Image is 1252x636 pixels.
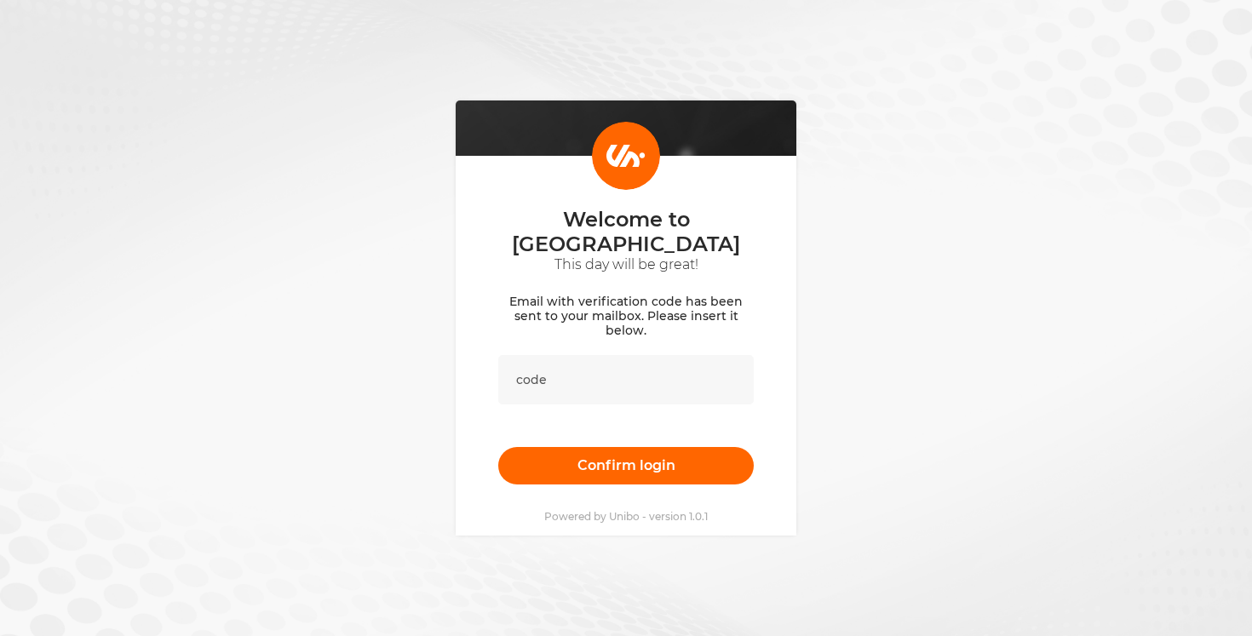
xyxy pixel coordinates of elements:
[498,447,754,484] button: Confirm login
[498,355,754,404] input: code
[498,256,754,273] p: This day will be great!
[592,122,660,190] img: Login
[498,295,754,338] p: Email with verification code has been sent to your mailbox. Please insert it below.
[498,207,754,256] p: Welcome to [GEOGRAPHIC_DATA]
[544,510,708,523] p: Powered by Unibo - version 1.0.1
